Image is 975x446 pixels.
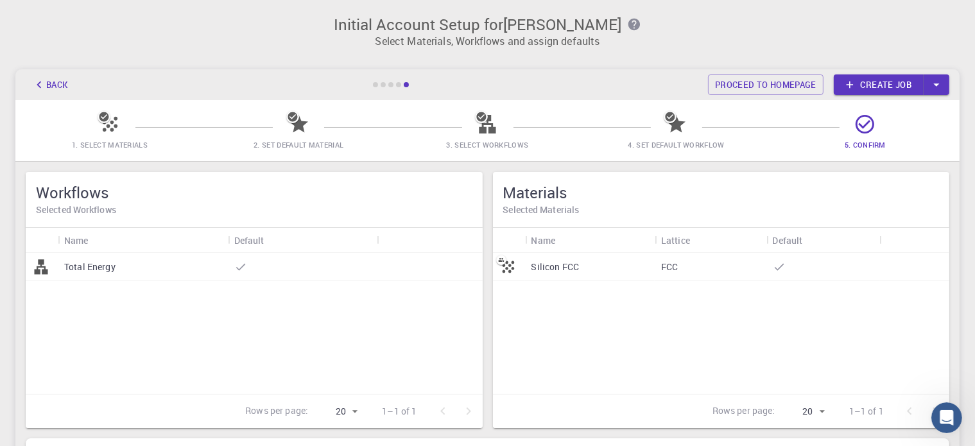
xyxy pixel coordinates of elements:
[264,230,285,250] button: Sort
[313,402,361,421] div: 20
[712,404,775,419] p: Rows per page:
[661,261,678,273] p: FCC
[254,140,343,150] span: 2. Set Default Material
[382,405,417,418] p: 1–1 of 1
[849,405,884,418] p: 1–1 of 1
[228,228,377,253] div: Default
[64,261,116,273] p: Total Energy
[503,203,940,217] h6: Selected Materials
[708,74,824,95] a: Proceed to homepage
[72,140,148,150] span: 1. Select Materials
[803,230,824,250] button: Sort
[26,74,74,95] button: Back
[531,228,556,253] div: Name
[36,203,472,217] h6: Selected Workflows
[503,182,940,203] h5: Materials
[26,9,72,21] span: Support
[245,404,308,419] p: Rows per page:
[555,230,576,250] button: Sort
[23,15,952,33] h3: Initial Account Setup for [PERSON_NAME]
[766,228,880,253] div: Default
[845,140,886,150] span: 5. Confirm
[931,402,962,433] iframe: Intercom live chat
[493,228,525,253] div: Icon
[531,261,580,273] p: Silicon FCC
[234,228,264,253] div: Default
[89,230,109,250] button: Sort
[23,33,952,49] p: Select Materials, Workflows and assign defaults
[447,140,529,150] span: 3. Select Workflows
[661,228,690,253] div: Lattice
[655,228,766,253] div: Lattice
[525,228,655,253] div: Name
[690,230,711,250] button: Sort
[58,228,228,253] div: Name
[36,182,472,203] h5: Workflows
[773,228,803,253] div: Default
[834,74,924,95] a: Create job
[64,228,89,253] div: Name
[26,228,58,253] div: Icon
[628,140,725,150] span: 4. Set Default Workflow
[781,402,829,421] div: 20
